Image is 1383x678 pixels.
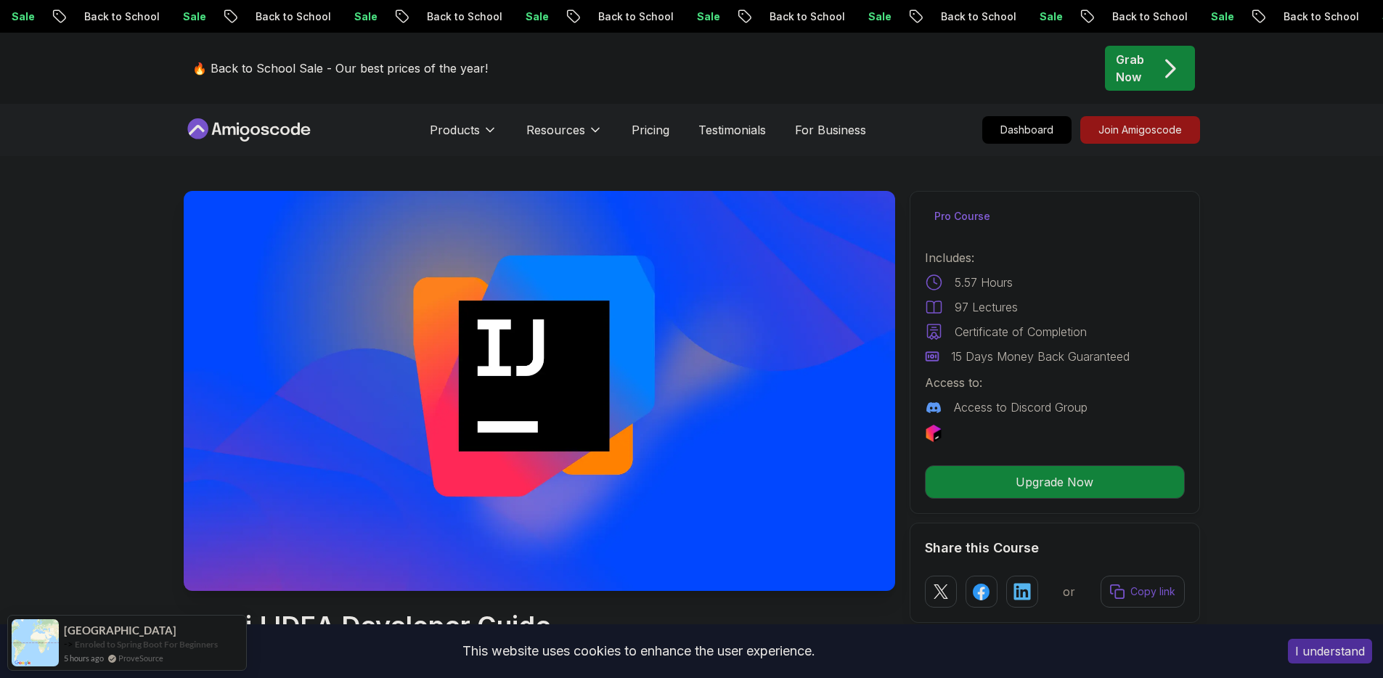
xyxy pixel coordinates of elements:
[170,9,216,24] p: Sale
[1101,576,1185,608] button: Copy link
[926,208,999,225] p: Pro Course
[11,635,1266,667] div: This website uses cookies to enhance the user experience.
[684,9,730,24] p: Sale
[1116,51,1144,86] p: Grab Now
[64,652,104,664] span: 5 hours ago
[926,466,1184,498] p: Upgrade Now
[925,374,1185,391] p: Access to:
[526,121,585,139] p: Resources
[632,121,669,139] a: Pricing
[184,191,895,591] img: intellij-developer-guide_thumbnail
[698,121,766,139] a: Testimonials
[955,298,1018,316] p: 97 Lectures
[951,348,1130,365] p: 15 Days Money Back Guaranteed
[526,121,603,150] button: Resources
[954,399,1088,416] p: Access to Discord Group
[1081,117,1199,143] p: Join Amigoscode
[1063,583,1075,600] p: or
[12,619,59,666] img: provesource social proof notification image
[64,638,73,650] span: ->
[955,274,1013,291] p: 5.57 Hours
[1130,584,1175,599] p: Copy link
[925,465,1185,499] button: Upgrade Now
[585,9,684,24] p: Back to School
[955,323,1087,340] p: Certificate of Completion
[1099,9,1198,24] p: Back to School
[925,425,942,442] img: jetbrains logo
[192,60,488,77] p: 🔥 Back to School Sale - Our best prices of the year!
[1270,9,1369,24] p: Back to School
[795,121,866,139] a: For Business
[118,652,163,664] a: ProveSource
[430,121,480,139] p: Products
[1198,9,1244,24] p: Sale
[983,117,1071,143] p: Dashboard
[928,9,1027,24] p: Back to School
[855,9,902,24] p: Sale
[1080,116,1200,144] a: Join Amigoscode
[71,9,170,24] p: Back to School
[756,9,855,24] p: Back to School
[925,249,1185,266] p: Includes:
[75,639,218,650] a: Enroled to Spring Boot For Beginners
[925,538,1185,558] h2: Share this Course
[184,611,555,640] h1: IntelliJ IDEA Developer Guide
[1288,639,1372,663] button: Accept cookies
[341,9,388,24] p: Sale
[430,121,497,150] button: Products
[414,9,513,24] p: Back to School
[982,116,1072,144] a: Dashboard
[64,624,176,637] span: [GEOGRAPHIC_DATA]
[513,9,559,24] p: Sale
[1027,9,1073,24] p: Sale
[242,9,341,24] p: Back to School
